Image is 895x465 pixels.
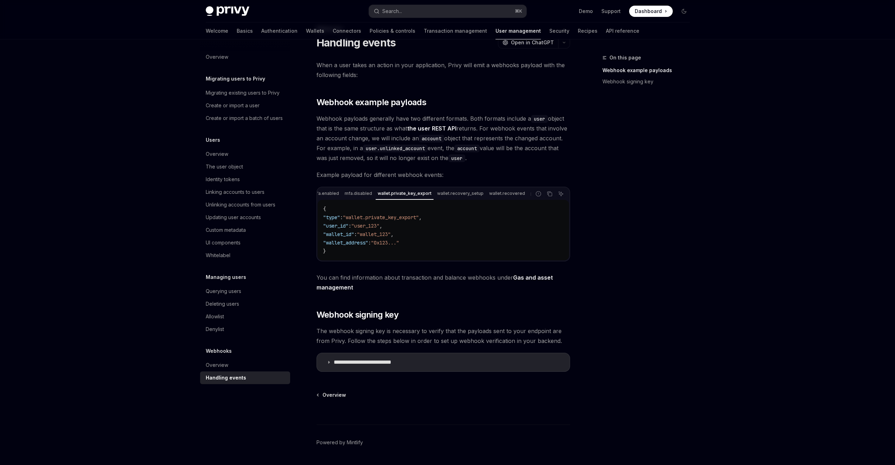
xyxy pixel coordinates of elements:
[323,240,368,246] span: "wallet_address"
[206,163,243,171] div: The user object
[200,99,290,112] a: Create or import a user
[317,36,396,49] h1: Handling events
[370,23,415,39] a: Policies & controls
[496,23,541,39] a: User management
[237,23,253,39] a: Basics
[206,251,230,260] div: Whitelabel
[206,312,224,321] div: Allowlist
[368,240,371,246] span: :
[200,87,290,99] a: Migrating existing users to Privy
[200,186,290,198] a: Linking accounts to users
[200,211,290,224] a: Updating user accounts
[206,238,241,247] div: UI components
[635,8,662,15] span: Dashboard
[206,213,261,222] div: Updating user accounts
[317,439,363,446] a: Powered by Mintlify
[206,6,249,16] img: dark logo
[206,226,246,234] div: Custom metadata
[511,39,554,46] span: Open in ChatGPT
[311,189,341,198] div: mfa.enabled
[317,309,399,320] span: Webhook signing key
[487,189,527,198] div: wallet.recovered
[454,145,480,152] code: account
[200,310,290,323] a: Allowlist
[323,206,326,212] span: {
[200,359,290,371] a: Overview
[200,224,290,236] a: Custom metadata
[200,323,290,336] a: Denylist
[419,214,422,221] span: ,
[206,150,228,158] div: Overview
[354,231,357,237] span: :
[200,148,290,160] a: Overview
[206,361,228,369] div: Overview
[340,214,343,221] span: :
[349,223,351,229] span: :
[200,173,290,186] a: Identity tokens
[379,223,382,229] span: ,
[317,170,570,180] span: Example payload for different webhook events:
[206,287,241,295] div: Querying users
[323,214,340,221] span: "type"
[556,189,565,198] button: Ask AI
[343,214,419,221] span: "wallet.private_key_export"
[371,240,399,246] span: "0x123..."
[323,223,349,229] span: "user_id"
[419,135,444,142] code: account
[549,23,569,39] a: Security
[206,374,246,382] div: Handling events
[200,249,290,262] a: Whitelabel
[206,101,260,110] div: Create or import a user
[206,175,240,184] div: Identity tokens
[323,231,354,237] span: "wallet_id"
[206,136,220,144] h5: Users
[602,65,695,76] a: Webhook example payloads
[602,76,695,87] a: Webhook signing key
[200,298,290,310] a: Deleting users
[206,273,246,281] h5: Managing users
[323,248,326,254] span: }
[206,200,275,209] div: Unlinking accounts from users
[435,189,486,198] div: wallet.recovery_setup
[333,23,361,39] a: Connectors
[317,97,427,108] span: Webhook example payloads
[206,325,224,333] div: Denylist
[317,326,570,346] span: The webhook signing key is necessary to verify that the payloads sent to your endpoint are from P...
[531,115,548,123] code: user
[534,189,543,198] button: Report incorrect code
[369,5,526,18] button: Open search
[407,125,456,132] a: the user REST API
[317,273,570,292] span: You can find information about transaction and balance webhooks under
[629,6,673,17] a: Dashboard
[206,188,264,196] div: Linking accounts to users
[382,7,402,15] div: Search...
[601,8,621,15] a: Support
[545,189,554,198] button: Copy the contents from the code block
[351,223,379,229] span: "user_123"
[206,53,228,61] div: Overview
[515,8,522,14] span: ⌘ K
[306,23,324,39] a: Wallets
[317,114,570,163] span: Webhook payloads generally have two different formats. Both formats include a object that is the ...
[200,112,290,125] a: Create or import a batch of users
[261,23,298,39] a: Authentication
[200,371,290,384] a: Handling events
[206,89,280,97] div: Migrating existing users to Privy
[317,60,570,80] span: When a user takes an action in your application, Privy will emit a webhooks payload with the foll...
[200,51,290,63] a: Overview
[498,37,558,49] button: Open in ChatGPT
[206,23,228,39] a: Welcome
[357,231,391,237] span: "wallet_123"
[206,75,265,83] h5: Migrating users to Privy
[363,145,428,152] code: user.unlinked_account
[529,189,552,198] div: privy.test
[678,6,690,17] button: Toggle dark mode
[609,53,641,62] span: On this page
[376,189,434,198] div: wallet.private_key_export
[206,347,232,355] h5: Webhooks
[424,23,487,39] a: Transaction management
[200,285,290,298] a: Querying users
[206,114,283,122] div: Create or import a batch of users
[317,391,346,399] a: Overview
[200,236,290,249] a: UI components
